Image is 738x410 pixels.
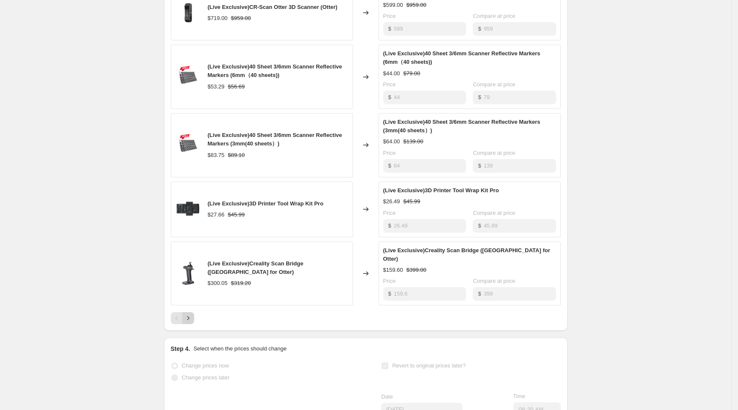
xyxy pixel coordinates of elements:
[193,345,286,353] p: Select when the prices should change
[381,393,393,400] span: Date
[171,345,190,353] h2: Step 4.
[175,261,201,286] img: 15b315476b10e5d97e3cd58acd469c03_f54054c4-533e-44c6-bbe4-d1576b5997b7-Photoroom_80x.png
[403,69,420,78] strike: $79.00
[388,162,391,169] span: $
[208,211,225,219] div: $27.66
[383,13,396,19] span: Price
[171,312,194,324] nav: Pagination
[392,362,466,369] span: Revert to original prices later?
[383,187,499,194] span: (Live Exclusive)3D Printer Tool Wrap Kit Pro
[175,132,201,158] img: 6mm_80x.png
[478,162,481,169] span: $
[231,279,251,288] strike: $319.20
[208,279,228,288] div: $300.05
[208,14,228,23] div: $719.00
[478,290,481,297] span: $
[383,247,550,262] span: (Live Exclusive)Creality Scan Bridge ([GEOGRAPHIC_DATA] for Otter)
[388,94,391,100] span: $
[473,150,515,156] span: Compare at price
[513,393,525,399] span: Time
[473,13,515,19] span: Compare at price
[383,197,400,206] div: $26.49
[383,210,396,216] span: Price
[175,196,201,222] img: 26_80x.png
[383,119,540,134] span: (Live Exclusive)40 Sheet 3/6mm Scanner Reflective Markers (3mm(40 sheets）)
[208,132,342,147] span: (Live Exclusive)40 Sheet 3/6mm Scanner Reflective Markers (3mm(40 sheets）)
[383,150,396,156] span: Price
[208,4,338,10] span: (Live Exclusive)CR-Scan Otter 3D Scanner (Otter)
[208,200,324,207] span: (Live Exclusive)3D Printer Tool Wrap Kit Pro
[208,260,303,275] span: (Live Exclusive)Creality Scan Bridge ([GEOGRAPHIC_DATA] for Otter)
[208,83,225,91] div: $53.29
[388,26,391,32] span: $
[388,222,391,229] span: $
[383,278,396,284] span: Price
[231,14,251,23] strike: $959.00
[182,374,230,381] span: Change prices later
[478,26,481,32] span: $
[228,151,245,159] strike: $89.10
[383,137,400,146] div: $64.00
[403,137,423,146] strike: $139.00
[473,278,515,284] span: Compare at price
[228,211,245,219] strike: $45.99
[208,151,225,159] div: $83.75
[383,266,403,274] div: $159.60
[182,312,194,324] button: Next
[473,81,515,88] span: Compare at price
[478,222,481,229] span: $
[175,64,201,90] img: 6mm_80x.png
[478,94,481,100] span: $
[473,210,515,216] span: Compare at price
[228,83,245,91] strike: $56.69
[383,69,400,78] div: $44.00
[388,290,391,297] span: $
[182,362,229,369] span: Change prices now
[208,63,342,78] span: (Live Exclusive)40 Sheet 3/6mm Scanner Reflective Markers (6mm（40 sheets))
[383,50,540,65] span: (Live Exclusive)40 Sheet 3/6mm Scanner Reflective Markers (6mm（40 sheets))
[383,1,403,9] div: $599.00
[407,266,427,274] strike: $399.00
[407,1,427,9] strike: $959.00
[383,81,396,88] span: Price
[403,197,420,206] strike: $45.99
